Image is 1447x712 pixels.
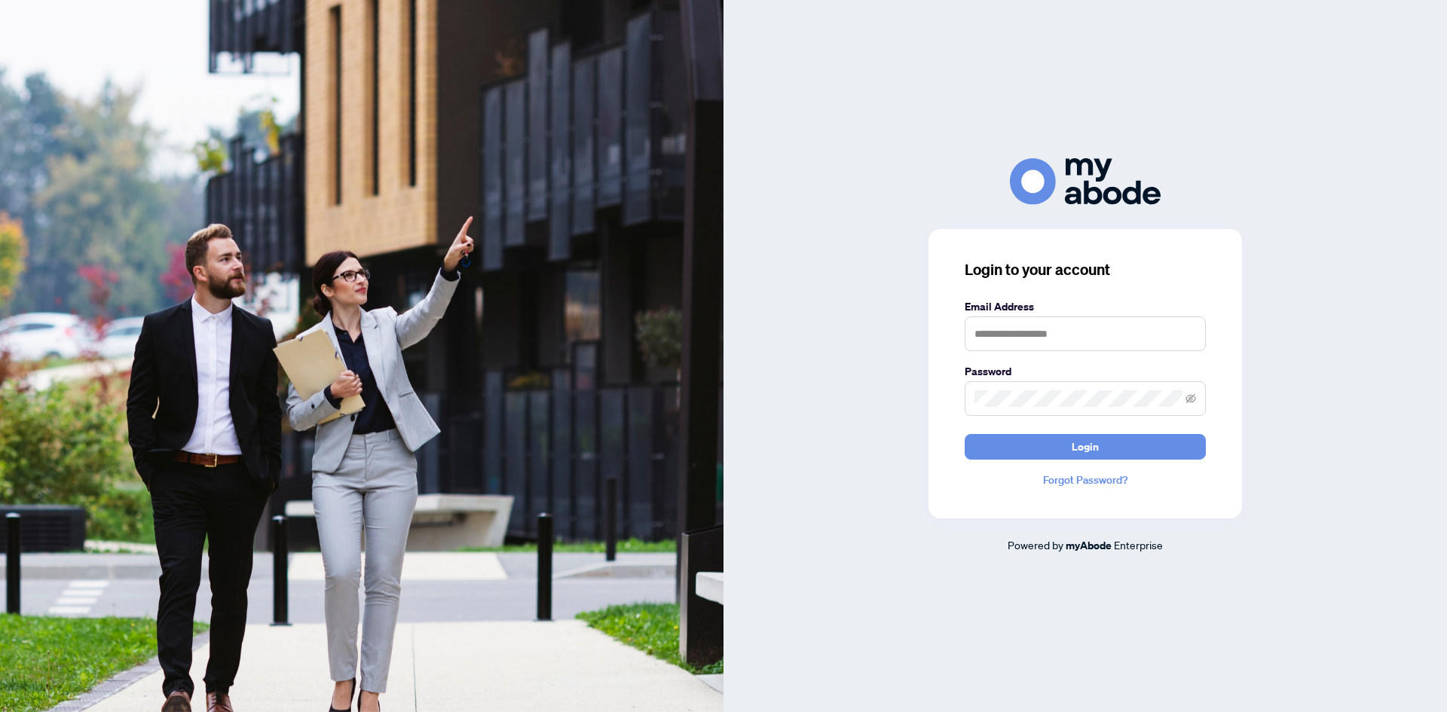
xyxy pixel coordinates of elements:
a: Forgot Password? [965,472,1206,488]
span: Login [1072,435,1099,459]
span: Powered by [1008,538,1063,552]
img: ma-logo [1010,158,1161,204]
span: Enterprise [1114,538,1163,552]
label: Password [965,363,1206,380]
h3: Login to your account [965,259,1206,280]
a: myAbode [1066,537,1112,554]
label: Email Address [965,298,1206,315]
span: eye-invisible [1185,393,1196,404]
button: Login [965,434,1206,460]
